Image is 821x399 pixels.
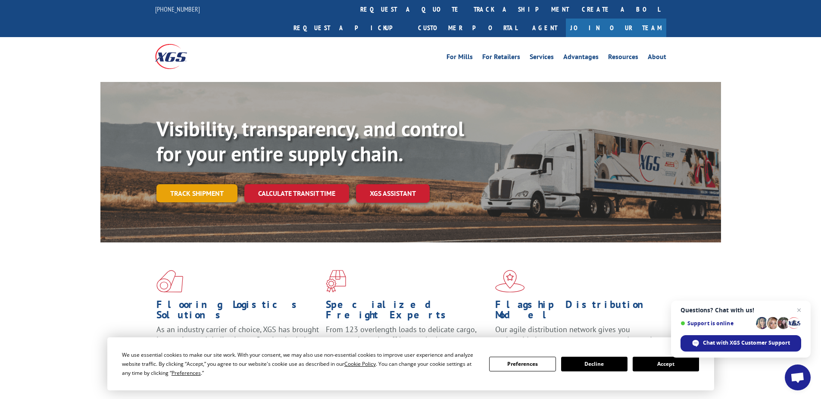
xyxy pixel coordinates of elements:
span: As an industry carrier of choice, XGS has brought innovation and dedication to flooring logistics... [156,324,319,355]
a: Agent [524,19,566,37]
button: Preferences [489,357,556,371]
img: xgs-icon-focused-on-flooring-red [326,270,346,292]
div: Cookie Consent Prompt [107,337,714,390]
div: We use essential cookies to make our site work. With your consent, we may also use non-essential ... [122,350,479,377]
div: Chat with XGS Customer Support [681,335,801,352]
a: For Mills [446,53,473,63]
a: [PHONE_NUMBER] [155,5,200,13]
div: Open chat [785,364,811,390]
span: Preferences [172,369,201,377]
span: Questions? Chat with us! [681,307,801,314]
span: Close chat [794,305,804,315]
span: Cookie Policy [344,360,376,368]
a: For Retailers [482,53,520,63]
span: Our agile distribution network gives you nationwide inventory management on demand. [495,324,654,345]
a: Customer Portal [412,19,524,37]
h1: Flagship Distribution Model [495,299,658,324]
h1: Specialized Freight Experts [326,299,489,324]
a: XGS ASSISTANT [356,184,430,203]
img: xgs-icon-total-supply-chain-intelligence-red [156,270,183,292]
a: Join Our Team [566,19,666,37]
a: Calculate transit time [244,184,349,203]
button: Decline [561,357,627,371]
a: Track shipment [156,184,237,202]
a: Advantages [563,53,599,63]
a: Resources [608,53,638,63]
a: About [648,53,666,63]
span: Support is online [681,320,753,327]
p: From 123 overlength loads to delicate cargo, our experienced staff knows the best way to move you... [326,324,489,363]
h1: Flooring Logistics Solutions [156,299,319,324]
b: Visibility, transparency, and control for your entire supply chain. [156,115,464,167]
img: xgs-icon-flagship-distribution-model-red [495,270,525,292]
button: Accept [633,357,699,371]
span: Chat with XGS Customer Support [703,339,790,347]
a: Request a pickup [287,19,412,37]
a: Services [530,53,554,63]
